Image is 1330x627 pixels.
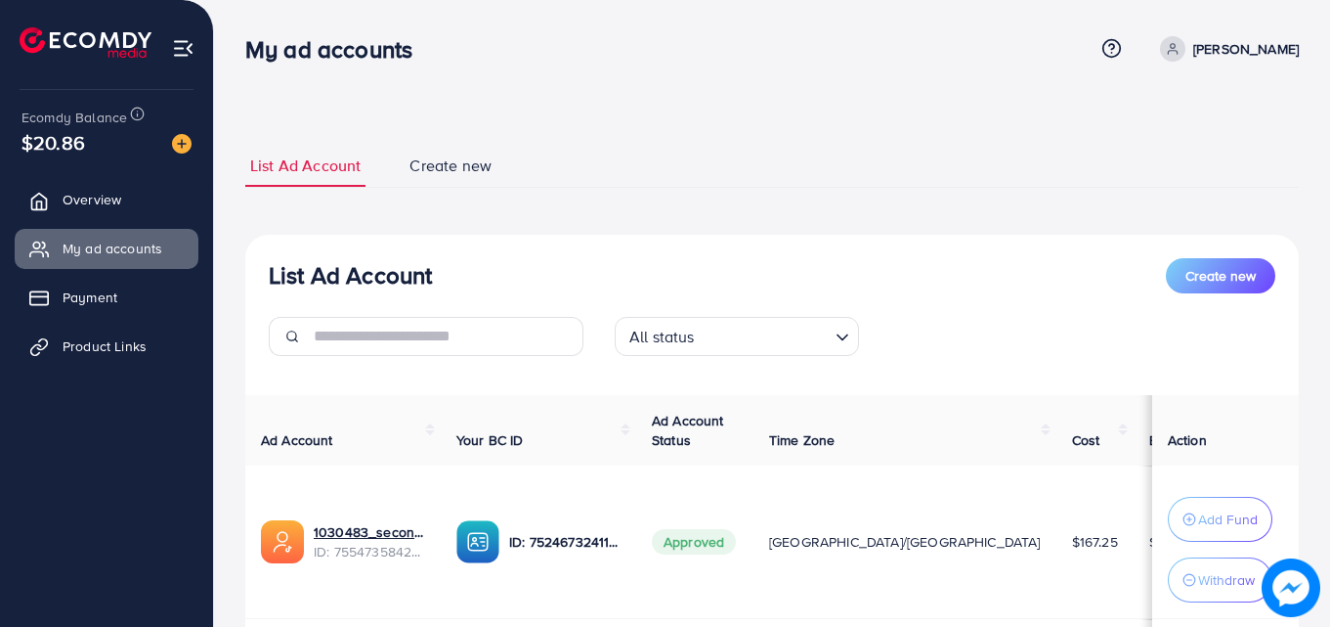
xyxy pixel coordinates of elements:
span: Payment [63,288,117,307]
span: Overview [63,190,121,209]
span: Action [1168,430,1207,450]
a: My ad accounts [15,229,198,268]
span: Ad Account Status [652,411,724,450]
div: Search for option [615,317,859,356]
p: ID: 7524673241131335681 [509,530,621,554]
span: Cost [1072,430,1100,450]
a: [PERSON_NAME] [1152,36,1299,62]
span: ID: 7554735842162393106 [314,542,425,561]
img: ic-ba-acc.ded83a64.svg [456,520,499,563]
a: Overview [15,180,198,219]
span: $167.25 [1072,532,1118,552]
span: All status [625,323,699,351]
p: Withdraw [1198,568,1255,592]
img: image [172,134,192,154]
a: Payment [15,278,198,317]
button: Withdraw [1168,558,1272,603]
p: [PERSON_NAME] [1193,37,1299,61]
img: image [1264,560,1318,615]
img: logo [20,27,151,58]
span: Time Zone [769,430,835,450]
span: [GEOGRAPHIC_DATA]/[GEOGRAPHIC_DATA] [769,532,1041,552]
h3: My ad accounts [245,35,428,64]
a: Product Links [15,327,198,366]
button: Create new [1166,258,1275,293]
span: $20.86 [21,128,85,157]
span: Approved [652,529,736,555]
p: Add Fund [1198,508,1258,531]
img: menu [172,37,194,60]
span: Create new [1185,266,1256,286]
h3: List Ad Account [269,261,432,290]
span: List Ad Account [250,155,361,177]
span: Product Links [63,336,147,356]
a: 1030483_second ad account_1758974072967 [314,522,425,542]
span: Ecomdy Balance [21,108,127,127]
span: My ad accounts [63,239,162,258]
input: Search for option [701,319,828,351]
button: Add Fund [1168,497,1272,542]
span: Ad Account [261,430,333,450]
span: Your BC ID [456,430,524,450]
span: Create new [409,155,492,177]
img: ic-ads-acc.e4c84228.svg [261,520,304,563]
div: <span class='underline'>1030483_second ad account_1758974072967</span></br>7554735842162393106 [314,522,425,562]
